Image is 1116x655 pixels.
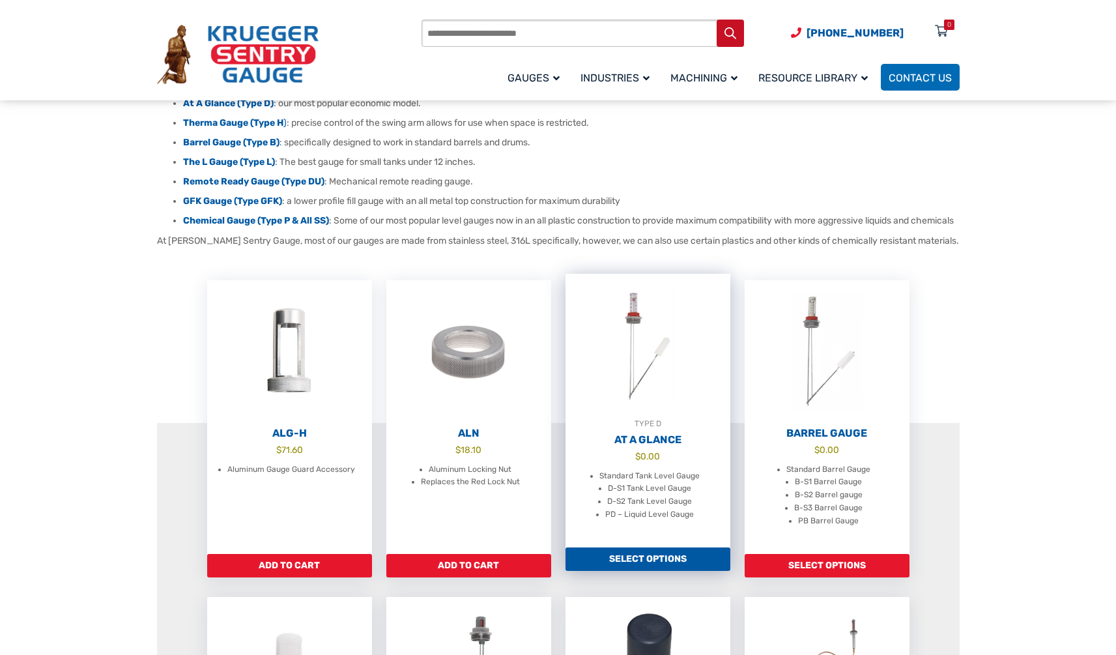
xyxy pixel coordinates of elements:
span: $ [276,444,281,455]
bdi: 0.00 [814,444,839,455]
span: $ [455,444,461,455]
a: ALN $18.10 Aluminum Locking Nut Replaces the Red Lock Nut [386,280,551,554]
li: D-S2 Tank Level Gauge [607,495,692,508]
div: TYPE D [565,417,730,430]
a: Gauges [500,62,573,93]
bdi: 71.60 [276,444,303,455]
a: TYPE DAt A Glance $0.00 Standard Tank Level Gauge D-S1 Tank Level Gauge D-S2 Tank Level Gauge PD ... [565,274,730,547]
span: Contact Us [889,72,952,84]
li: : Some of our most popular level gauges now in an all plastic construction to provide maximum com... [183,214,960,227]
h2: At A Glance [565,433,730,446]
a: Resource Library [751,62,881,93]
a: Barrel Gauge (Type B) [183,137,279,148]
a: The L Gauge (Type L) [183,156,275,167]
bdi: 0.00 [635,451,660,461]
a: Add to cart: “At A Glance” [565,547,730,571]
span: $ [635,451,640,461]
li: PB Barrel Gauge [798,515,859,528]
li: Standard Barrel Gauge [786,463,870,476]
div: 0 [947,20,951,30]
span: [PHONE_NUMBER] [807,27,904,39]
li: B-S2 Barrel gauge [795,489,863,502]
img: ALN [386,280,551,424]
a: Phone Number (920) 434-8860 [791,25,904,41]
h2: ALN [386,427,551,440]
li: Aluminum Gauge Guard Accessory [227,463,355,476]
bdi: 18.10 [455,444,481,455]
a: Add to cart: “ALN” [386,554,551,577]
li: : precise control of the swing arm allows for use when space is restricted. [183,117,960,130]
li: Standard Tank Level Gauge [599,470,700,483]
a: ALG-H $71.60 Aluminum Gauge Guard Accessory [207,280,372,554]
a: Add to cart: “Barrel Gauge” [745,554,909,577]
li: : our most popular economic model. [183,97,960,110]
a: Add to cart: “ALG-H” [207,554,372,577]
a: Chemical Gauge (Type P & All SS) [183,215,329,226]
a: Therma Gauge (Type H) [183,117,287,128]
a: Machining [663,62,751,93]
img: Krueger Sentry Gauge [157,25,319,85]
a: Contact Us [881,64,960,91]
a: Industries [573,62,663,93]
h2: Barrel Gauge [745,427,909,440]
li: D-S1 Tank Level Gauge [608,482,691,495]
span: Machining [670,72,737,84]
span: Resource Library [758,72,868,84]
a: Remote Ready Gauge (Type DU) [183,176,324,187]
img: At A Glance [565,274,730,417]
img: Barrel Gauge [745,280,909,424]
li: B-S3 Barrel Gauge [794,502,863,515]
strong: Therma Gauge (Type H [183,117,283,128]
a: Barrel Gauge $0.00 Standard Barrel Gauge B-S1 Barrel Gauge B-S2 Barrel gauge B-S3 Barrel Gauge PB... [745,280,909,554]
li: : Mechanical remote reading gauge. [183,175,960,188]
a: At A Glance (Type D) [183,98,274,109]
li: Aluminum Locking Nut [429,463,511,476]
li: Replaces the Red Lock Nut [421,476,520,489]
li: B-S1 Barrel Gauge [795,476,862,489]
span: Industries [580,72,650,84]
li: : specifically designed to work in standard barrels and drums. [183,136,960,149]
p: At [PERSON_NAME] Sentry Gauge, most of our gauges are made from stainless steel, 316L specificall... [157,234,960,248]
li: PD – Liquid Level Gauge [605,508,694,521]
img: ALG-OF [207,280,372,424]
li: : a lower profile fill gauge with an all metal top construction for maximum durability [183,195,960,208]
li: : The best gauge for small tanks under 12 inches. [183,156,960,169]
span: $ [814,444,820,455]
a: GFK Gauge (Type GFK) [183,196,282,207]
h2: ALG-H [207,427,372,440]
span: Gauges [508,72,560,84]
